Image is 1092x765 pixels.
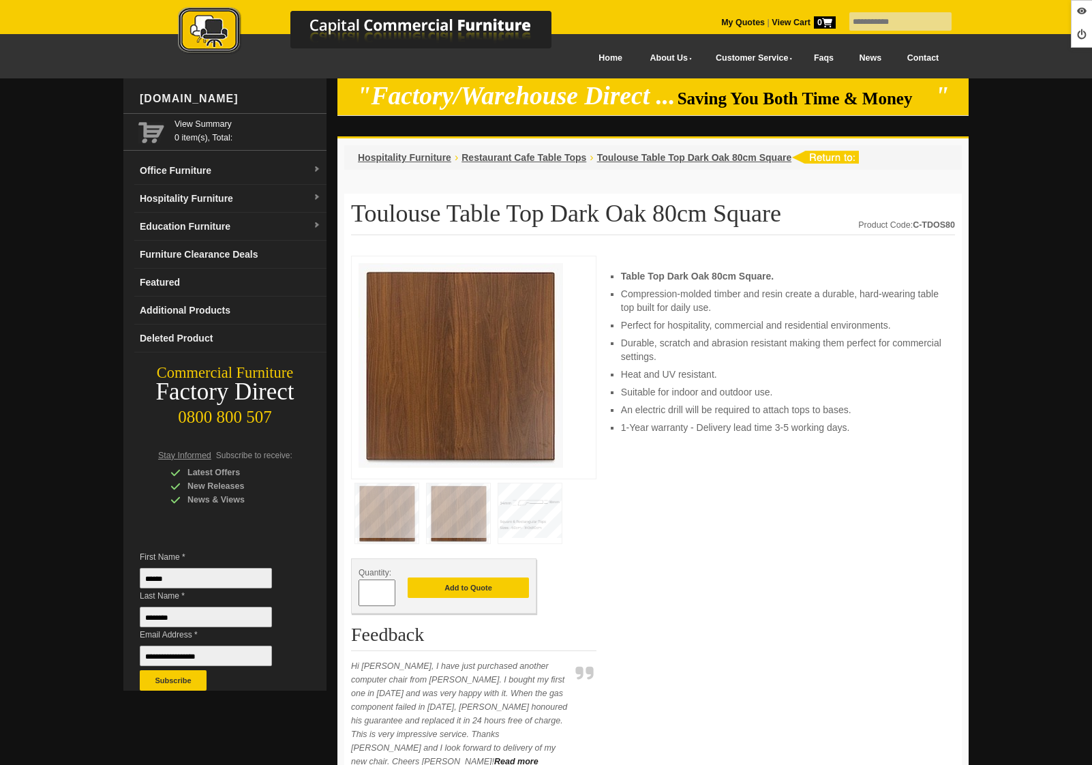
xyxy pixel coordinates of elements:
a: Faqs [801,43,847,74]
a: Additional Products [134,297,327,325]
button: Add to Quote [408,577,529,598]
li: Durable, scratch and abrasion resistant making them perfect for commercial settings. [621,336,941,363]
div: 0800 800 507 [123,401,327,427]
a: Deleted Product [134,325,327,352]
h1: Toulouse Table Top Dark Oak 80cm Square [351,200,955,235]
a: Hospitality Furnituredropdown [134,185,327,213]
span: Saving You Both Time & Money [678,89,933,108]
img: Toulouse Table Top Dark Oak 80cm Square [359,263,563,468]
li: 1-Year warranty - Delivery lead time 3-5 working days. [621,421,941,434]
img: dropdown [313,194,321,202]
a: Capital Commercial Furniture Logo [140,7,618,61]
span: Last Name * [140,589,292,603]
div: New Releases [170,479,300,493]
li: An electric drill will be required to attach tops to bases. [621,403,941,417]
em: "Factory/Warehouse Direct ... [357,82,676,110]
a: Restaurant Cafe Table Tops [461,152,586,163]
a: Office Furnituredropdown [134,157,327,185]
img: dropdown [313,166,321,174]
strong: C-TDOS80 [913,220,955,230]
a: Furniture Clearance Deals [134,241,327,269]
a: My Quotes [721,18,765,27]
span: First Name * [140,550,292,564]
input: Email Address * [140,646,272,666]
div: Latest Offers [170,466,300,479]
input: First Name * [140,568,272,588]
div: Product Code: [858,218,955,232]
a: Education Furnituredropdown [134,213,327,241]
img: Capital Commercial Furniture Logo [140,7,618,57]
h2: Feedback [351,625,596,651]
input: Last Name * [140,607,272,627]
a: Toulouse Table Top Dark Oak 80cm Square [597,152,792,163]
div: [DOMAIN_NAME] [134,78,327,119]
span: 0 [814,16,836,29]
a: Hospitality Furniture [358,152,451,163]
a: Customer Service [701,43,801,74]
span: Email Address * [140,628,292,642]
em: " [935,82,950,110]
span: 0 item(s), Total: [175,117,321,142]
li: Compression-molded timber and resin create a durable, hard-wearing table top built for daily use. [621,287,941,314]
li: Heat and UV resistant. [621,367,941,381]
strong: Table Top Dark Oak 80cm Square. [621,271,774,282]
a: View Summary [175,117,321,131]
span: Stay Informed [158,451,211,460]
button: Subscribe [140,670,207,691]
div: Factory Direct [123,382,327,402]
img: return to [791,151,859,164]
li: › [590,151,593,164]
li: › [455,151,458,164]
a: Featured [134,269,327,297]
span: Subscribe to receive: [216,451,292,460]
a: About Us [635,43,701,74]
img: dropdown [313,222,321,230]
a: View Cart0 [770,18,836,27]
li: Suitable for indoor and outdoor use. [621,385,941,399]
a: News [847,43,894,74]
div: News & Views [170,493,300,507]
strong: View Cart [772,18,836,27]
span: Quantity: [359,568,391,577]
a: Contact [894,43,952,74]
div: Commercial Furniture [123,363,327,382]
li: Perfect for hospitality, commercial and residential environments. [621,318,941,332]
